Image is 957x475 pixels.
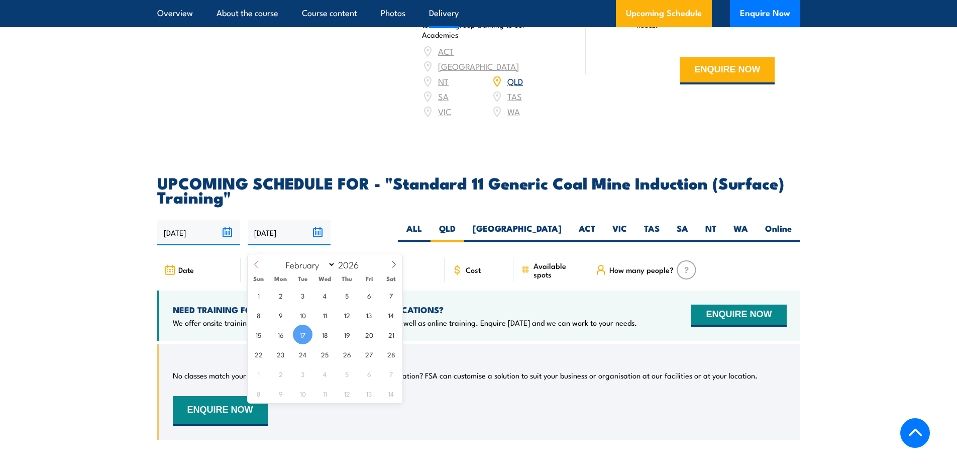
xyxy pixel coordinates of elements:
[271,344,290,364] span: February 23, 2026
[293,384,312,403] span: March 10, 2026
[359,384,379,403] span: March 13, 2026
[381,344,401,364] span: February 28, 2026
[668,223,697,242] label: SA
[534,261,581,278] span: Available spots
[336,275,358,282] span: Thu
[336,258,369,270] input: Year
[337,325,357,344] span: February 19, 2026
[293,364,312,384] span: March 3, 2026
[697,223,725,242] label: NT
[293,325,312,344] span: February 17, 2026
[326,370,758,381] p: Can’t find a date or location? FSA can customise a solution to suit your business or organisation...
[680,57,775,84] button: ENQUIRE NOW
[604,223,635,242] label: VIC
[725,223,757,242] label: WA
[315,384,335,403] span: March 11, 2026
[249,384,268,403] span: March 8, 2026
[380,275,402,282] span: Sat
[249,325,268,344] span: February 15, 2026
[691,305,786,327] button: ENQUIRE NOW
[359,344,379,364] span: February 27, 2026
[292,275,314,282] span: Tue
[314,275,336,282] span: Wed
[315,364,335,384] span: March 4, 2026
[507,75,523,87] a: QLD
[466,265,481,274] span: Cost
[173,318,637,328] p: We offer onsite training, training at our centres, multisite solutions as well as online training...
[315,286,335,305] span: February 4, 2026
[271,305,290,325] span: February 9, 2026
[381,384,401,403] span: March 14, 2026
[178,265,194,274] span: Date
[337,286,357,305] span: February 5, 2026
[570,223,604,242] label: ACT
[271,384,290,403] span: March 9, 2026
[381,325,401,344] span: February 21, 2026
[271,325,290,344] span: February 16, 2026
[381,364,401,384] span: March 7, 2026
[381,305,401,325] span: February 14, 2026
[381,286,401,305] span: February 7, 2026
[293,286,312,305] span: February 3, 2026
[271,286,290,305] span: February 2, 2026
[337,305,357,325] span: February 12, 2026
[293,344,312,364] span: February 24, 2026
[249,286,268,305] span: February 1, 2026
[248,275,270,282] span: Sun
[609,265,674,274] span: How many people?
[315,305,335,325] span: February 11, 2026
[248,220,331,245] input: To date
[359,286,379,305] span: February 6, 2026
[173,304,637,315] h4: NEED TRAINING FOR LARGER GROUPS OR MULTIPLE LOCATIONS?
[431,223,464,242] label: QLD
[173,370,320,381] p: No classes match your search criteria, sorry.
[157,220,240,245] input: From date
[249,364,268,384] span: March 1, 2026
[337,384,357,403] span: March 12, 2026
[337,364,357,384] span: March 5, 2026
[293,305,312,325] span: February 10, 2026
[270,275,292,282] span: Mon
[249,305,268,325] span: February 8, 2026
[358,275,380,282] span: Fri
[157,175,800,204] h2: UPCOMING SCHEDULE FOR - "Standard 11 Generic Coal Mine Induction (Surface) Training"
[337,344,357,364] span: February 26, 2026
[315,325,335,344] span: February 18, 2026
[359,305,379,325] span: February 13, 2026
[271,364,290,384] span: March 2, 2026
[281,258,336,271] select: Month
[359,364,379,384] span: March 6, 2026
[635,223,668,242] label: TAS
[359,325,379,344] span: February 20, 2026
[315,344,335,364] span: February 25, 2026
[249,344,268,364] span: February 22, 2026
[398,223,431,242] label: ALL
[173,396,268,426] button: ENQUIRE NOW
[464,223,570,242] label: [GEOGRAPHIC_DATA]
[757,223,800,242] label: Online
